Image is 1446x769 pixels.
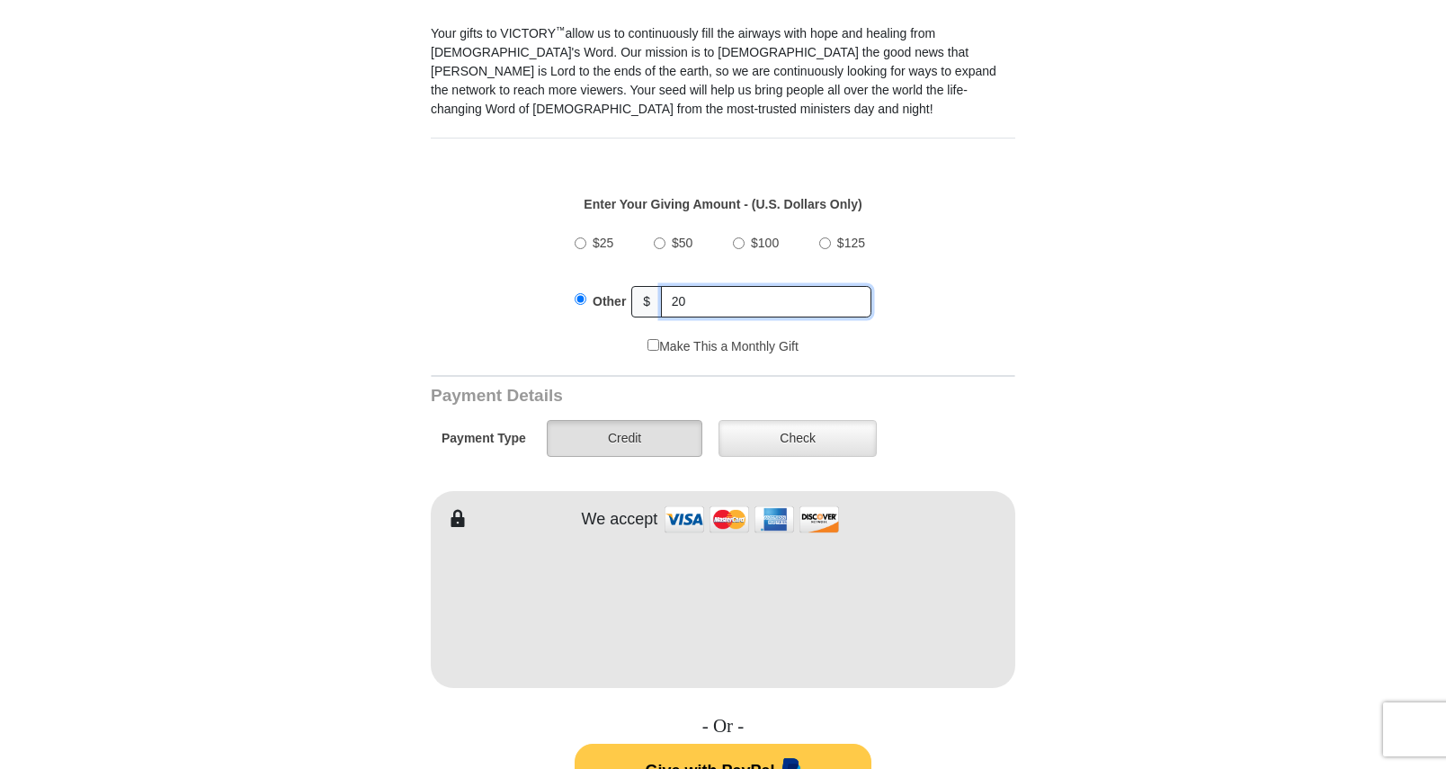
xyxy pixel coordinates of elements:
span: $125 [837,236,865,250]
label: Make This a Monthly Gift [647,337,799,356]
span: Other [593,294,626,308]
span: $50 [672,236,692,250]
input: Other Amount [661,286,871,317]
label: Credit [547,420,702,457]
span: $25 [593,236,613,250]
h5: Payment Type [442,431,526,446]
img: credit cards accepted [662,500,842,539]
label: Check [719,420,877,457]
strong: Enter Your Giving Amount - (U.S. Dollars Only) [584,197,861,211]
sup: ™ [556,24,566,35]
h3: Payment Details [431,386,889,407]
span: $100 [751,236,779,250]
p: Your gifts to VICTORY allow us to continuously fill the airways with hope and healing from [DEMOG... [431,24,1015,119]
h4: - Or - [431,715,1015,738]
h4: We accept [582,510,658,530]
input: Make This a Monthly Gift [647,339,659,351]
span: $ [631,286,662,317]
